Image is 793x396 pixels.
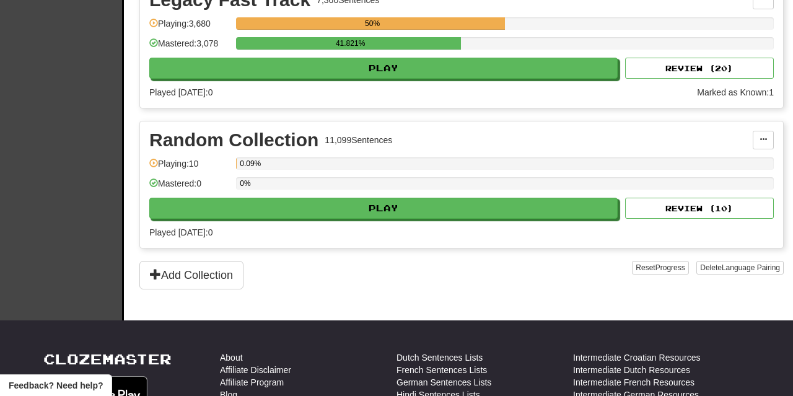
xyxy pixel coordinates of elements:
[325,134,392,146] div: 11,099 Sentences
[149,87,212,97] span: Played [DATE]: 0
[697,86,774,99] div: Marked as Known: 1
[149,131,318,149] div: Random Collection
[43,351,172,367] a: Clozemaster
[625,58,774,79] button: Review (20)
[220,351,243,364] a: About
[149,177,230,198] div: Mastered: 0
[632,261,688,275] button: ResetProgress
[573,364,690,376] a: Intermediate Dutch Resources
[240,17,505,30] div: 50%
[573,376,694,389] a: Intermediate French Resources
[220,376,284,389] a: Affiliate Program
[573,351,700,364] a: Intermediate Croatian Resources
[139,261,243,289] button: Add Collection
[240,37,461,50] div: 41.821%
[396,351,483,364] a: Dutch Sentences Lists
[149,58,618,79] button: Play
[396,364,487,376] a: French Sentences Lists
[149,198,618,219] button: Play
[722,263,780,272] span: Language Pairing
[149,227,212,237] span: Played [DATE]: 0
[149,37,230,58] div: Mastered: 3,078
[655,263,685,272] span: Progress
[9,379,103,392] span: Open feedback widget
[625,198,774,219] button: Review (10)
[396,376,491,389] a: German Sentences Lists
[696,261,784,275] button: DeleteLanguage Pairing
[149,17,230,38] div: Playing: 3,680
[220,364,291,376] a: Affiliate Disclaimer
[149,157,230,178] div: Playing: 10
